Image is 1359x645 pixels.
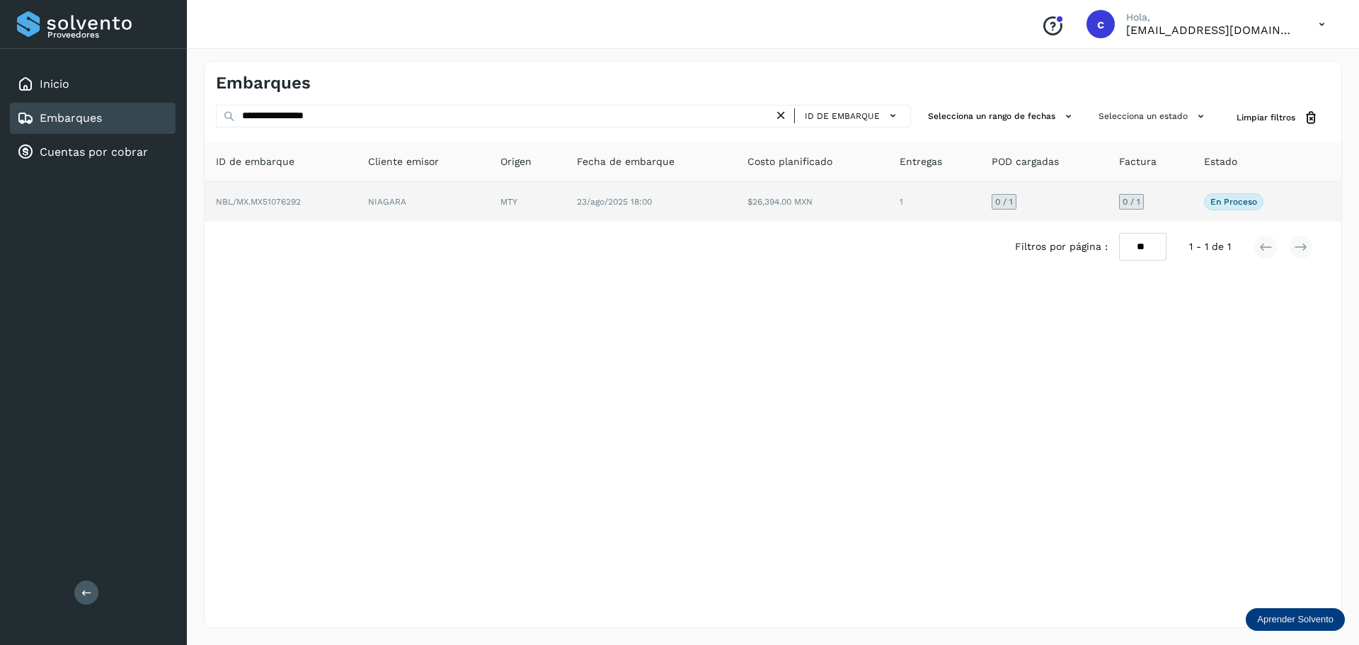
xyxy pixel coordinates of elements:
[1119,154,1157,169] span: Factura
[10,103,176,134] div: Embarques
[577,197,652,207] span: 23/ago/2025 18:00
[47,30,170,40] p: Proveedores
[805,110,880,122] span: ID de embarque
[1257,614,1334,625] p: Aprender Solvento
[368,154,439,169] span: Cliente emisor
[736,182,888,222] td: $26,394.00 MXN
[995,198,1013,206] span: 0 / 1
[747,154,832,169] span: Costo planificado
[1189,239,1231,254] span: 1 - 1 de 1
[1015,239,1108,254] span: Filtros por página :
[922,105,1082,128] button: Selecciona un rango de fechas
[40,111,102,125] a: Embarques
[500,154,532,169] span: Origen
[489,182,566,222] td: MTY
[900,154,942,169] span: Entregas
[1204,154,1237,169] span: Estado
[801,105,905,126] button: ID de embarque
[992,154,1059,169] span: POD cargadas
[10,69,176,100] div: Inicio
[1126,23,1296,37] p: cuentasespeciales8_met@castores.com.mx
[1210,197,1257,207] p: En proceso
[40,145,148,159] a: Cuentas por cobrar
[357,182,489,222] td: NIAGARA
[1225,105,1330,131] button: Limpiar filtros
[216,154,294,169] span: ID de embarque
[1246,608,1345,631] div: Aprender Solvento
[577,154,675,169] span: Fecha de embarque
[40,77,69,91] a: Inicio
[10,137,176,168] div: Cuentas por cobrar
[216,73,311,93] h4: Embarques
[1237,111,1295,124] span: Limpiar filtros
[216,197,301,207] span: NBL/MX.MX51076292
[1093,105,1214,128] button: Selecciona un estado
[1123,198,1140,206] span: 0 / 1
[1126,11,1296,23] p: Hola,
[888,182,980,222] td: 1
